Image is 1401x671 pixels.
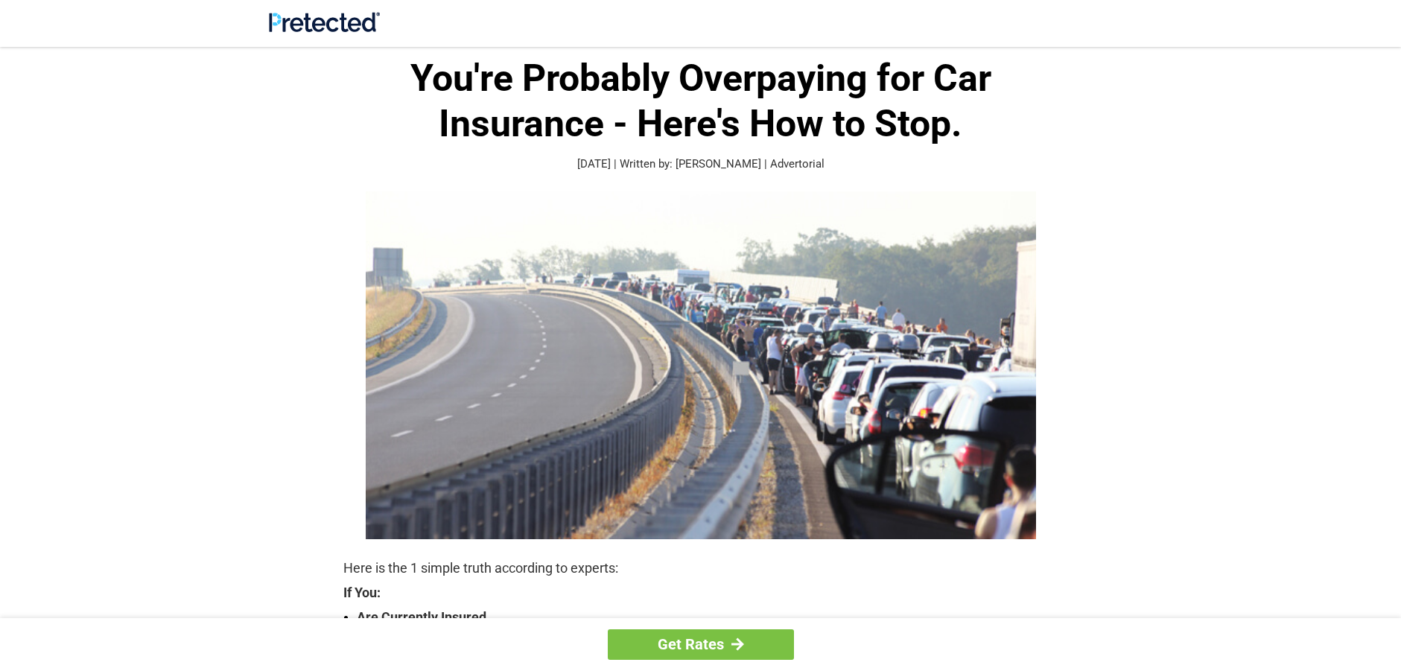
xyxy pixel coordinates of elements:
[343,558,1058,579] p: Here is the 1 simple truth according to experts:
[343,56,1058,147] h1: You're Probably Overpaying for Car Insurance - Here's How to Stop.
[269,12,380,32] img: Site Logo
[343,586,1058,600] strong: If You:
[357,607,1058,628] strong: Are Currently Insured
[269,21,380,35] a: Site Logo
[608,629,794,660] a: Get Rates
[343,156,1058,173] p: [DATE] | Written by: [PERSON_NAME] | Advertorial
